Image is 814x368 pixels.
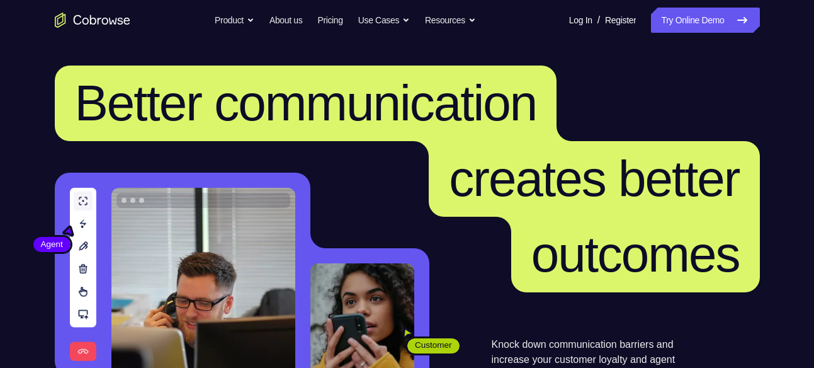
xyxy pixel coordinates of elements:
[651,8,759,33] a: Try Online Demo
[425,8,476,33] button: Resources
[317,8,342,33] a: Pricing
[215,8,254,33] button: Product
[358,8,410,33] button: Use Cases
[605,8,636,33] a: Register
[75,75,537,131] span: Better communication
[597,13,600,28] span: /
[269,8,302,33] a: About us
[449,151,739,207] span: creates better
[531,226,740,282] span: outcomes
[569,8,592,33] a: Log In
[55,13,130,28] a: Go to the home page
